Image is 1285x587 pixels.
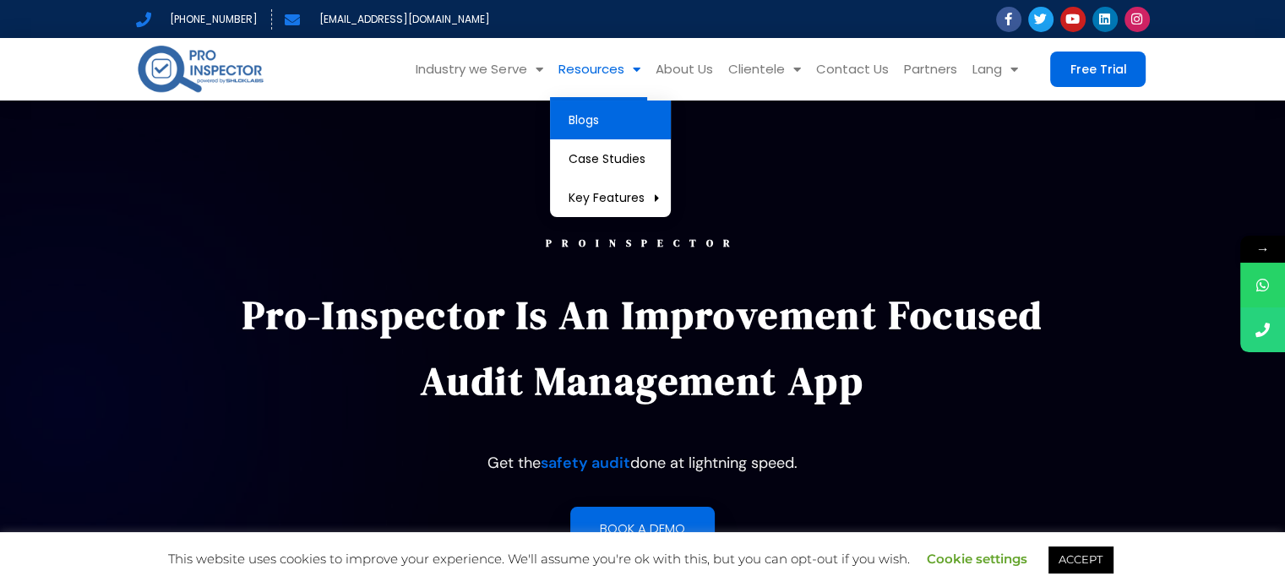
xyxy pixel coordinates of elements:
[647,38,720,101] a: About Us
[315,9,490,30] span: [EMAIL_ADDRESS][DOMAIN_NAME]
[1048,546,1113,573] a: ACCEPT
[550,101,671,139] a: Blogs
[218,282,1068,414] p: Pro-Inspector is an improvement focused audit management app
[285,9,490,30] a: [EMAIL_ADDRESS][DOMAIN_NAME]
[550,101,671,217] ul: Resources
[218,238,1068,248] div: PROINSPECTOR
[896,38,964,101] a: Partners
[808,38,896,101] a: Contact Us
[550,178,671,217] a: Key Features
[550,38,647,101] a: Resources
[408,38,550,101] a: Industry we Serve
[570,507,715,550] a: Book a demo
[291,38,1025,101] nav: Menu
[1070,63,1126,75] span: Free Trial
[927,551,1027,567] a: Cookie settings
[600,522,685,535] span: Book a demo
[964,38,1025,101] a: Lang
[168,551,1117,567] span: This website uses cookies to improve your experience. We'll assume you're ok with this, but you c...
[1050,52,1146,87] a: Free Trial
[218,448,1068,478] p: Get the done at lightning speed.
[541,453,630,473] a: safety audit
[136,42,265,95] img: pro-inspector-logo
[720,38,808,101] a: Clientele
[550,139,671,178] a: Case Studies
[166,9,258,30] span: [PHONE_NUMBER]
[1240,236,1285,263] span: →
